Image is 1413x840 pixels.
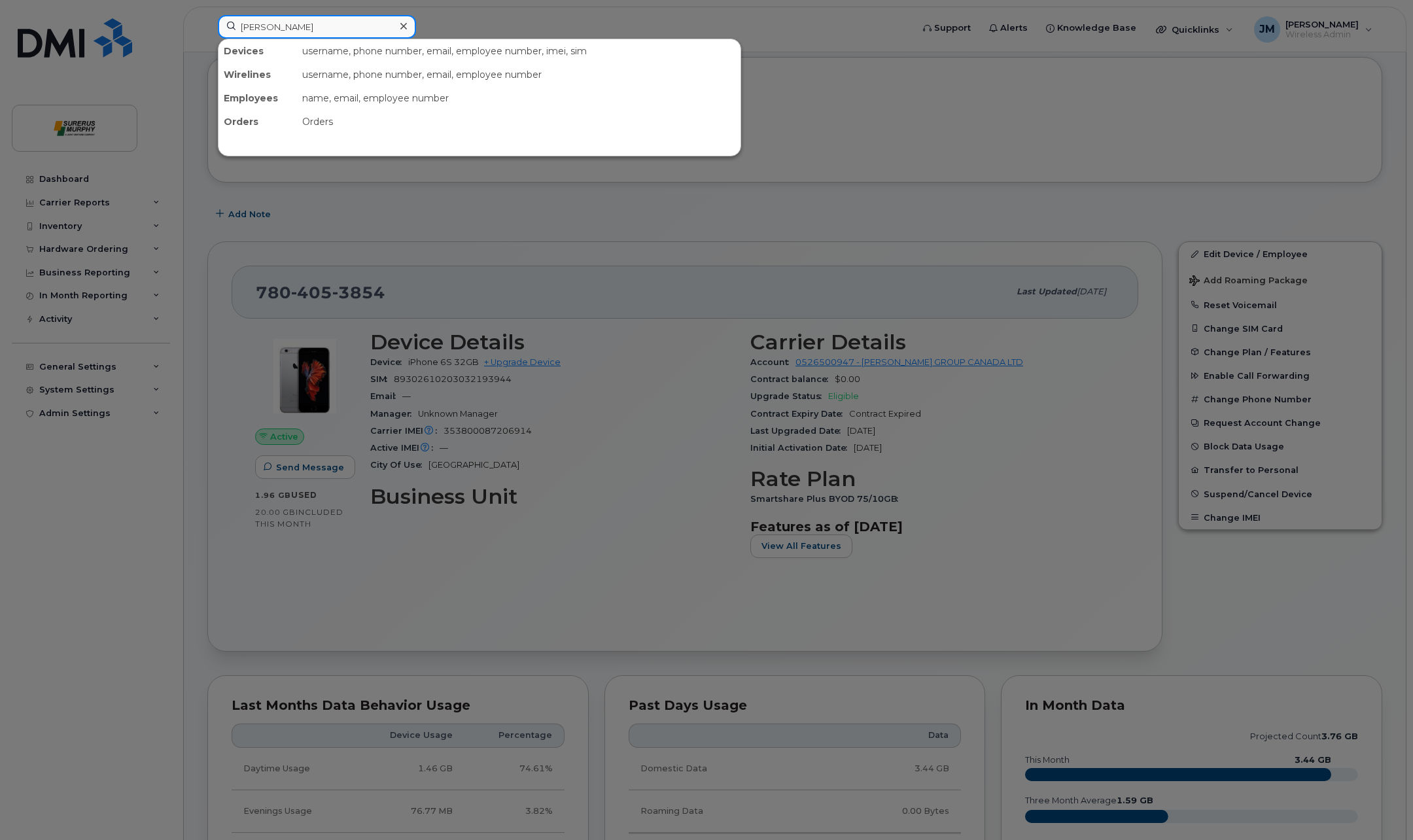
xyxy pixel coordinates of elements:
div: Orders [297,110,741,133]
input: Find something... [218,15,416,39]
div: Orders [218,110,297,133]
div: Employees [218,86,297,110]
div: name, email, employee number [297,86,741,110]
div: Devices [218,39,297,63]
div: username, phone number, email, employee number, imei, sim [297,39,741,63]
div: Wirelines [218,63,297,86]
div: username, phone number, email, employee number [297,63,741,86]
